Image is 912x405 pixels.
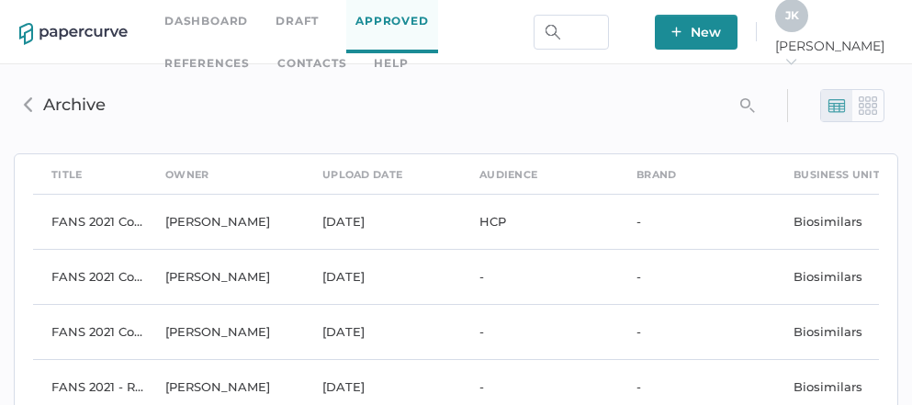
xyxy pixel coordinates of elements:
td: - [618,304,775,359]
td: [PERSON_NAME] [147,249,304,304]
a: Dashboard [164,11,248,31]
td: [PERSON_NAME] [147,194,304,249]
td: - [461,249,618,304]
h3: Archive [43,95,636,115]
img: search.bf03fe8b.svg [546,25,560,39]
td: HCP [461,194,618,249]
a: References [164,53,250,73]
div: Audience [479,164,537,185]
a: Draft [276,11,319,31]
div: Brand [636,164,677,185]
td: [DATE] [304,249,461,304]
span: New [671,15,721,50]
div: Title [51,164,83,185]
img: XASAF+g4Z51Wu6mYVMFQmC4SJJkn52YCxeJ13i3apR5QvEYKxDChqssPZdFsnwcCNBzyW2MeRDXBrBOCs+gZ7YR4YN7M4TyPI... [21,97,36,112]
td: [PERSON_NAME] [147,304,304,359]
td: - [618,194,775,249]
td: [DATE] [304,194,461,249]
div: upload date [322,164,402,185]
div: help [374,53,408,73]
img: papercurve-logo-colour.7244d18c.svg [19,23,128,45]
div: Business Unit [794,164,880,185]
img: table-view-green.6a4cdc6c.svg [828,96,846,115]
td: FANS 2021 Conference - Registration Page Images [33,194,147,249]
input: Search Workspace [534,15,609,50]
button: New [655,15,737,50]
td: - [461,304,618,359]
td: - [618,249,775,304]
div: owner [165,164,209,185]
span: [PERSON_NAME] [775,38,893,71]
i: search_left [740,98,755,113]
a: Contacts [277,53,346,73]
img: thumb-nail-view.223ee8f0.svg [859,96,877,115]
img: plus-white.e19ec114.svg [671,27,681,37]
i: arrow_right [784,55,797,68]
td: FANS 2021 Conference - Save The Date Email [33,249,147,304]
td: [DATE] [304,304,461,359]
td: FANS 2021 Conference - Save The Date PDF [33,304,147,359]
span: J K [785,8,799,22]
